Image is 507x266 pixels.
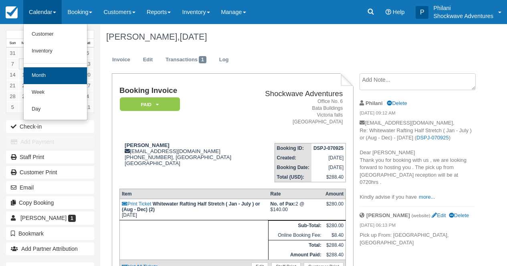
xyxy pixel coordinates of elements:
a: 13 [81,58,94,69]
ul: Calendar [23,24,87,120]
td: $8.40 [323,230,346,240]
td: [DATE] [311,153,346,163]
a: Month [24,67,87,84]
em: Paid [120,97,180,111]
a: 28 [6,91,19,102]
a: 4 [81,91,94,102]
th: Sun [6,39,19,48]
a: Staff Print [6,151,94,163]
em: [DATE] 06:13 PM [360,222,474,231]
a: Week [24,84,87,101]
a: [PERSON_NAME] 1 [6,212,94,224]
td: 2 @ $140.00 [269,199,323,220]
i: Help [386,9,391,15]
span: Help [393,9,405,15]
p: Philani [433,4,493,12]
a: Day [24,101,87,118]
a: DSPJ-070925 [416,135,449,141]
a: 31 [6,48,19,58]
td: [DATE] [311,163,346,172]
th: Total (USD): [275,172,311,182]
img: checkfront-main-nav-mini-logo.png [6,6,18,18]
td: $280.00 [323,221,346,231]
td: $288.40 [323,240,346,250]
th: Total: [269,240,323,250]
th: Mon [19,39,31,48]
th: Item [119,189,268,199]
td: $288.40 [323,250,346,260]
h1: Booking Invoice [119,87,249,95]
th: Rate [269,189,323,199]
th: Sat [81,39,94,48]
a: Log [213,52,235,68]
span: 1 [199,56,206,63]
a: 14 [6,69,19,80]
em: [DATE] 09:12 AM [360,110,474,119]
strong: Philani [366,100,382,106]
p: [EMAIL_ADDRESS][DOMAIN_NAME], Re: Whitewater Rafting Half Stretch ( Jan - July ) or (Aug - Dec) -... [360,119,474,201]
a: Customer Print [6,166,94,179]
small: (website) [411,213,430,218]
a: Delete [387,100,407,106]
div: [EMAIL_ADDRESS][DOMAIN_NAME] [PHONE_NUMBER], [GEOGRAPHIC_DATA] [GEOGRAPHIC_DATA] [119,142,249,176]
button: Copy Booking [6,196,94,209]
a: 6 [81,48,94,58]
th: Amount [323,189,346,199]
address: Office No. 6 Bata Buildings Victoria falls [GEOGRAPHIC_DATA] [252,98,343,126]
th: Booking Date: [275,163,311,172]
a: 22 [19,80,31,91]
td: Online Booking Fee: [269,230,323,240]
a: 20 [81,69,94,80]
button: Email [6,181,94,194]
a: 7 [6,58,19,69]
a: Print Ticket [122,201,151,207]
h1: [PERSON_NAME], [106,32,475,42]
td: [DATE] [119,199,268,220]
div: $280.00 [325,201,343,213]
a: 21 [6,80,19,91]
strong: Whitewater Rafting Half Stretch ( Jan - July ) or (Aug - Dec) (2) [122,201,260,212]
a: 29 [19,91,31,102]
a: more... [419,194,435,200]
strong: No. of Pax [271,201,296,207]
div: P [416,6,428,19]
a: Customer [24,26,87,43]
p: Shockwave Adventures [433,12,493,20]
a: Paid [119,97,177,112]
button: Add Payment [6,135,94,148]
a: Inventory [24,43,87,60]
a: Invoice [106,52,136,68]
th: Created: [275,153,311,163]
span: 1 [68,215,76,222]
a: 11 [81,102,94,113]
a: 5 [6,102,19,113]
th: Amount Paid: [269,250,323,260]
th: Booking ID: [275,143,311,153]
a: Edit [137,52,159,68]
a: Edit [432,212,446,218]
a: Transactions1 [160,52,212,68]
a: Delete [449,212,469,218]
span: [DATE] [180,32,207,42]
strong: DSPJ-070925 [313,145,343,151]
p: Pick up From: [GEOGRAPHIC_DATA], [GEOGRAPHIC_DATA] [360,232,474,246]
button: Check-in [6,120,94,133]
th: Sub-Total: [269,221,323,231]
span: [PERSON_NAME] [20,215,67,221]
a: 6 [19,102,31,113]
a: 27 [81,80,94,91]
button: Add Partner Attribution [6,242,94,255]
td: $288.40 [311,172,346,182]
strong: [PERSON_NAME] [125,142,170,148]
a: 8 [19,58,31,69]
h2: Shockwave Adventures [252,90,343,98]
a: 15 [19,69,31,80]
strong: [PERSON_NAME] [366,212,410,218]
a: 1 [19,48,31,58]
button: Bookmark [6,227,94,240]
